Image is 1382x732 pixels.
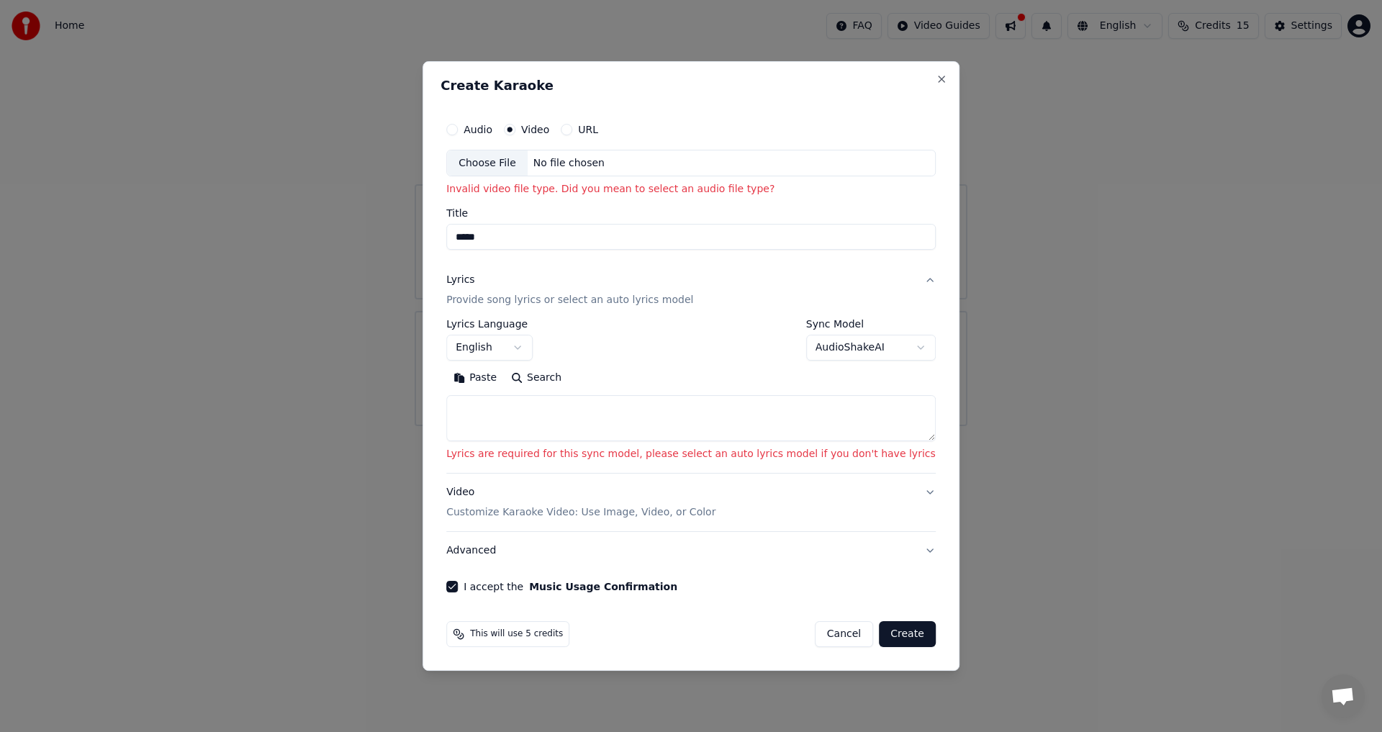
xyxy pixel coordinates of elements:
[446,320,533,330] label: Lyrics Language
[446,474,936,531] button: VideoCustomize Karaoke Video: Use Image, Video, or Color
[446,209,936,219] label: Title
[446,485,715,520] div: Video
[815,621,873,647] button: Cancel
[529,582,677,592] button: I accept the
[504,367,569,390] button: Search
[446,532,936,569] button: Advanced
[446,320,936,474] div: LyricsProvide song lyrics or select an auto lyrics model
[446,294,693,308] p: Provide song lyrics or select an auto lyrics model
[521,125,549,135] label: Video
[879,621,936,647] button: Create
[446,448,936,462] p: Lyrics are required for this sync model, please select an auto lyrics model if you don't have lyrics
[464,125,492,135] label: Audio
[446,367,504,390] button: Paste
[528,156,610,171] div: No file chosen
[441,79,941,92] h2: Create Karaoke
[447,150,528,176] div: Choose File
[806,320,936,330] label: Sync Model
[464,582,677,592] label: I accept the
[446,262,936,320] button: LyricsProvide song lyrics or select an auto lyrics model
[446,505,715,520] p: Customize Karaoke Video: Use Image, Video, or Color
[578,125,598,135] label: URL
[446,274,474,288] div: Lyrics
[470,628,563,640] span: This will use 5 credits
[446,183,936,197] p: Invalid video file type. Did you mean to select an audio file type?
